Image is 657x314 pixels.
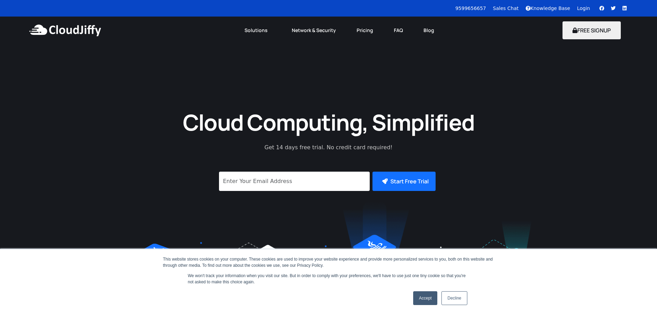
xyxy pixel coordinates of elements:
button: Start Free Trial [372,172,436,191]
a: Blog [413,23,445,38]
input: Enter Your Email Address [219,172,370,191]
p: Get 14 days free trial. No credit card required! [234,143,424,152]
a: Accept [413,291,438,305]
iframe: chat widget [628,286,650,307]
p: We won't track your information when you visit our site. But in order to comply with your prefere... [188,273,469,285]
a: Pricing [346,23,384,38]
button: FREE SIGNUP [563,21,621,39]
a: Network & Security [281,23,346,38]
a: Decline [441,291,467,305]
a: 9599656657 [455,6,486,11]
div: This website stores cookies on your computer. These cookies are used to improve your website expe... [163,256,494,269]
a: FREE SIGNUP [563,27,621,34]
a: Sales Chat [493,6,518,11]
a: Solutions [234,23,281,38]
h1: Cloud Computing, Simplified [173,108,484,136]
a: Login [577,6,590,11]
a: FAQ [384,23,413,38]
a: Knowledge Base [526,6,570,11]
